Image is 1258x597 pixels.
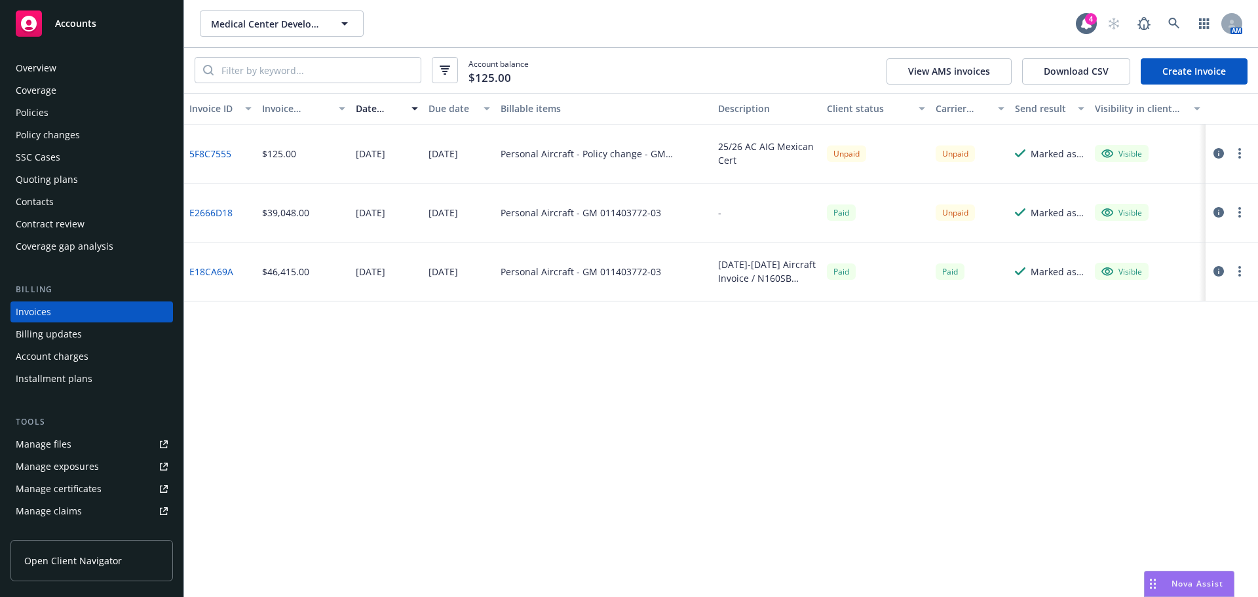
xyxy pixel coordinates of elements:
[936,263,964,280] div: Paid
[10,301,173,322] a: Invoices
[1161,10,1187,37] a: Search
[713,93,822,125] button: Description
[1101,147,1142,159] div: Visible
[429,206,458,220] div: [DATE]
[10,456,173,477] a: Manage exposures
[189,147,231,161] a: 5F8C7555
[936,102,991,115] div: Carrier status
[1090,93,1206,125] button: Visibility in client dash
[10,236,173,257] a: Coverage gap analysis
[189,265,233,279] a: E18CA69A
[10,5,173,42] a: Accounts
[930,93,1010,125] button: Carrier status
[211,17,324,31] span: Medical Center Development LLC
[718,102,816,115] div: Description
[10,147,173,168] a: SSC Cases
[827,204,856,221] div: Paid
[1172,578,1223,589] span: Nova Assist
[495,93,713,125] button: Billable items
[214,58,421,83] input: Filter by keyword...
[16,346,88,367] div: Account charges
[10,478,173,499] a: Manage certificates
[10,191,173,212] a: Contacts
[429,147,458,161] div: [DATE]
[822,93,930,125] button: Client status
[1145,571,1161,596] div: Drag to move
[1141,58,1248,85] a: Create Invoice
[1085,13,1097,25] div: 4
[10,415,173,429] div: Tools
[16,191,54,212] div: Contacts
[827,145,866,162] div: Unpaid
[10,169,173,190] a: Quoting plans
[356,102,404,115] div: Date issued
[423,93,496,125] button: Due date
[827,263,856,280] div: Paid
[10,324,173,345] a: Billing updates
[10,125,173,145] a: Policy changes
[10,214,173,235] a: Contract review
[16,125,80,145] div: Policy changes
[10,368,173,389] a: Installment plans
[200,10,364,37] button: Medical Center Development LLC
[468,69,511,87] span: $125.00
[16,58,56,79] div: Overview
[1095,102,1186,115] div: Visibility in client dash
[936,204,975,221] div: Unpaid
[16,501,82,522] div: Manage claims
[10,523,173,544] a: Manage BORs
[501,206,661,220] div: Personal Aircraft - GM 011403772-03
[1031,206,1084,220] div: Marked as sent
[351,93,423,125] button: Date issued
[1191,10,1217,37] a: Switch app
[718,258,816,285] div: [DATE]-[DATE] Aircraft Invoice / N160SB Aircraft Premium: $46,290 Mexican Policy: $125
[16,368,92,389] div: Installment plans
[16,102,48,123] div: Policies
[1015,102,1070,115] div: Send result
[429,102,476,115] div: Due date
[262,147,296,161] div: $125.00
[184,93,257,125] button: Invoice ID
[203,65,214,75] svg: Search
[262,206,309,220] div: $39,048.00
[1101,206,1142,218] div: Visible
[16,324,82,345] div: Billing updates
[16,434,71,455] div: Manage files
[1144,571,1234,597] button: Nova Assist
[16,80,56,101] div: Coverage
[10,434,173,455] a: Manage files
[429,265,458,279] div: [DATE]
[10,346,173,367] a: Account charges
[16,147,60,168] div: SSC Cases
[262,102,332,115] div: Invoice amount
[936,145,975,162] div: Unpaid
[501,147,708,161] div: Personal Aircraft - Policy change - GM 011403772-03
[501,102,708,115] div: Billable items
[16,478,102,499] div: Manage certificates
[10,283,173,296] div: Billing
[16,214,85,235] div: Contract review
[1101,265,1142,277] div: Visible
[356,206,385,220] div: [DATE]
[356,265,385,279] div: [DATE]
[16,456,99,477] div: Manage exposures
[257,93,351,125] button: Invoice amount
[1031,265,1084,279] div: Marked as sent
[356,147,385,161] div: [DATE]
[501,265,661,279] div: Personal Aircraft - GM 011403772-03
[10,501,173,522] a: Manage claims
[16,236,113,257] div: Coverage gap analysis
[1101,10,1127,37] a: Start snowing
[10,102,173,123] a: Policies
[468,58,529,83] span: Account balance
[55,18,96,29] span: Accounts
[1010,93,1090,125] button: Send result
[16,301,51,322] div: Invoices
[24,554,122,568] span: Open Client Navigator
[16,169,78,190] div: Quoting plans
[827,102,911,115] div: Client status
